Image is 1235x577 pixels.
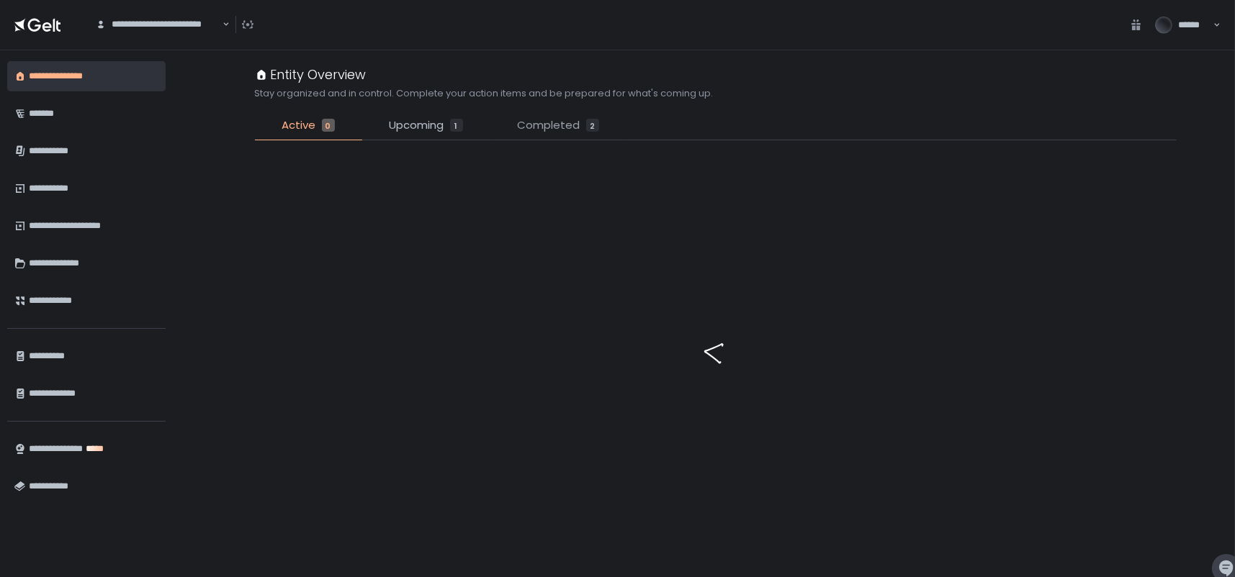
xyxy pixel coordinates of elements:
[96,31,221,45] input: Search for option
[255,65,367,84] div: Entity Overview
[390,117,444,134] span: Upcoming
[86,10,230,40] div: Search for option
[255,87,714,100] h2: Stay organized and in control. Complete your action items and be prepared for what's coming up.
[450,119,463,132] div: 1
[322,119,335,132] div: 0
[586,119,599,132] div: 2
[282,117,316,134] span: Active
[518,117,580,134] span: Completed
